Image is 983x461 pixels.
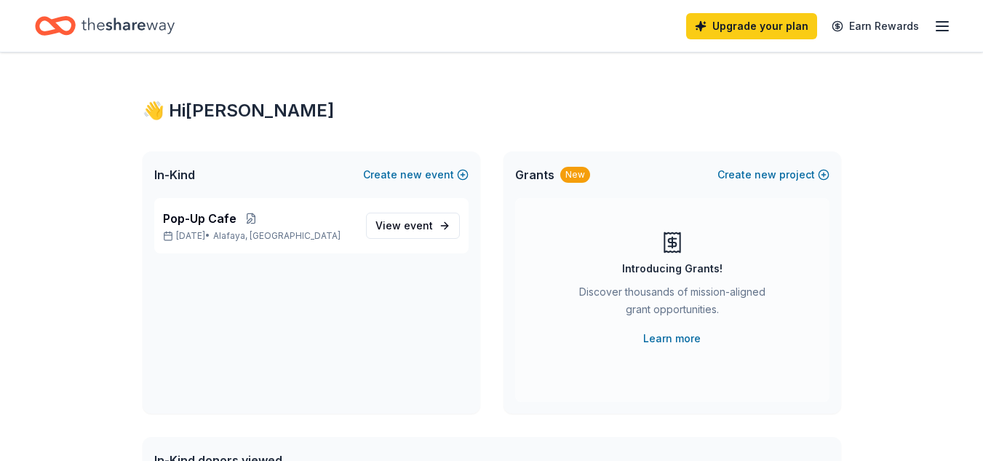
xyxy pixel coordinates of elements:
[717,166,829,184] button: Createnewproject
[515,166,554,184] span: Grants
[35,9,175,43] a: Home
[154,166,195,184] span: In-Kind
[404,219,433,232] span: event
[823,13,928,39] a: Earn Rewards
[213,230,341,242] span: Alafaya, [GEOGRAPHIC_DATA]
[573,283,771,324] div: Discover thousands of mission-aligned grant opportunities.
[622,260,723,277] div: Introducing Grants!
[560,167,590,183] div: New
[163,210,236,227] span: Pop-Up Cafe
[163,230,354,242] p: [DATE] •
[400,166,422,184] span: new
[643,330,701,347] a: Learn more
[755,166,776,184] span: new
[366,213,460,239] a: View event
[143,99,841,122] div: 👋 Hi [PERSON_NAME]
[363,166,469,184] button: Createnewevent
[686,13,817,39] a: Upgrade your plan
[375,217,433,235] span: View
